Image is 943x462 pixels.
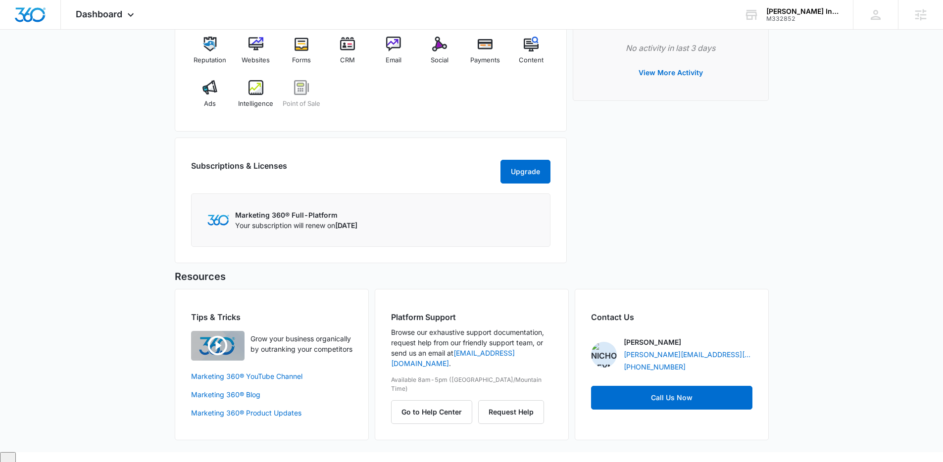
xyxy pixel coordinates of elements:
[589,42,752,54] p: No activity in last 3 days
[191,371,352,381] a: Marketing 360® YouTube Channel
[591,342,617,368] img: Nicholas Geymann
[500,160,550,184] button: Upgrade
[204,99,216,109] span: Ads
[375,37,413,72] a: Email
[238,99,273,109] span: Intelligence
[391,375,552,393] p: Available 8am-5pm ([GEOGRAPHIC_DATA]/Mountain Time)
[766,7,839,15] div: account name
[191,331,245,361] img: Quick Overview Video
[194,55,226,65] span: Reputation
[478,400,544,424] button: Request Help
[420,37,458,72] a: Social
[591,311,752,323] h2: Contact Us
[283,80,321,116] a: Point of Sale
[191,408,352,418] a: Marketing 360® Product Updates
[512,37,550,72] a: Content
[329,37,367,72] a: CRM
[340,55,355,65] span: CRM
[335,221,357,230] span: [DATE]
[76,9,122,19] span: Dashboard
[624,362,686,372] a: [PHONE_NUMBER]
[207,215,229,225] img: Marketing 360 Logo
[191,389,352,400] a: Marketing 360® Blog
[237,80,275,116] a: Intelligence
[519,55,544,65] span: Content
[191,311,352,323] h2: Tips & Tricks
[191,80,229,116] a: Ads
[235,220,357,231] p: Your subscription will renew on
[466,37,504,72] a: Payments
[391,408,478,416] a: Go to Help Center
[235,210,357,220] p: Marketing 360® Full-Platform
[470,55,500,65] span: Payments
[391,327,552,369] p: Browse our exhaustive support documentation, request help from our friendly support team, or send...
[624,337,681,347] p: [PERSON_NAME]
[478,408,544,416] a: Request Help
[629,61,713,85] button: View More Activity
[292,55,311,65] span: Forms
[386,55,401,65] span: Email
[283,37,321,72] a: Forms
[237,37,275,72] a: Websites
[250,333,352,354] p: Grow your business organically by outranking your competitors
[175,269,769,284] h5: Resources
[191,37,229,72] a: Reputation
[591,386,752,410] a: Call Us Now
[624,349,752,360] a: [PERSON_NAME][EMAIL_ADDRESS][PERSON_NAME][DOMAIN_NAME]
[431,55,448,65] span: Social
[391,400,472,424] button: Go to Help Center
[391,311,552,323] h2: Platform Support
[191,160,287,180] h2: Subscriptions & Licenses
[242,55,270,65] span: Websites
[766,15,839,22] div: account id
[283,99,320,109] span: Point of Sale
